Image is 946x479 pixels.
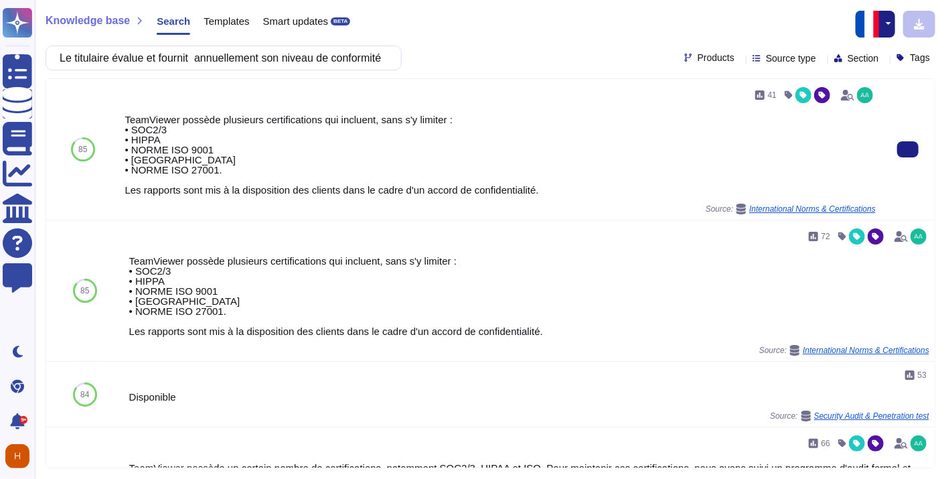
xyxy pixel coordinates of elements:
span: 72 [821,232,830,241]
span: 84 [80,391,89,399]
img: user [911,435,927,452]
span: 53 [918,371,927,379]
input: Search a question or template... [53,46,388,70]
span: 85 [78,145,87,153]
span: Section [848,54,879,63]
span: Source: [706,204,876,214]
button: user [3,441,39,471]
span: Tags [910,53,930,62]
span: Knowledge base [46,15,130,26]
div: TeamViewer possède plusieurs certifications qui incluent, sans s'y limiter : • SOC2/3 • HIPPA • N... [125,115,876,195]
span: International Norms & Certifications [803,346,929,354]
img: user [857,87,873,103]
span: 41 [768,91,777,99]
span: Security Audit & Penetration test [814,412,929,420]
div: TeamViewer possède plusieurs certifications qui incluent, sans s'y limiter : • SOC2/3 • HIPPA • N... [129,256,929,336]
span: 66 [821,439,830,448]
div: BETA [331,17,350,25]
img: user [911,228,927,245]
img: user [5,444,29,468]
img: fr [856,11,882,38]
div: Disponible [129,392,929,402]
div: 9+ [19,416,27,424]
span: Source: [759,345,929,356]
span: 85 [80,287,89,295]
span: Products [698,53,734,62]
span: Search [157,16,190,26]
span: Source type [766,54,816,63]
span: Templates [204,16,249,26]
span: Source: [770,411,929,421]
span: Smart updates [263,16,329,26]
span: International Norms & Certifications [749,205,876,213]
